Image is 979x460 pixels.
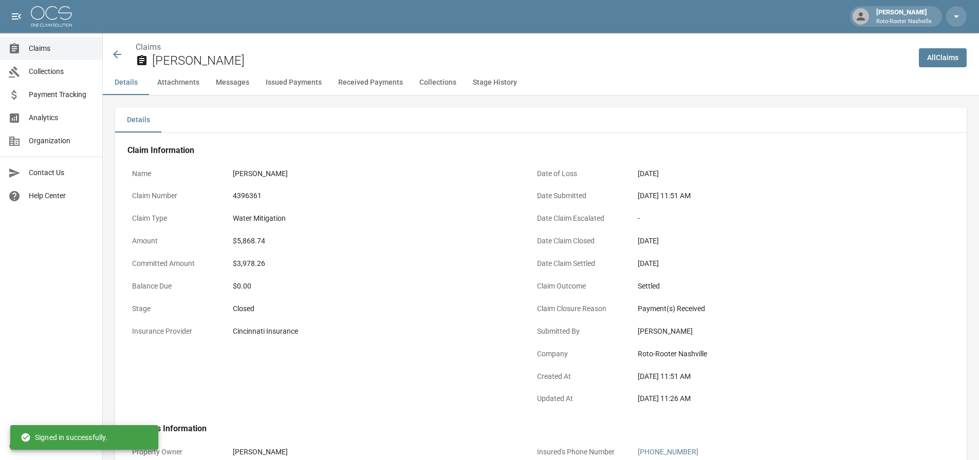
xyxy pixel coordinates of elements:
a: [PHONE_NUMBER] [638,448,698,456]
button: Stage History [465,70,525,95]
p: Date Submitted [532,186,625,206]
p: Updated At [532,389,625,409]
button: Issued Payments [257,70,330,95]
div: Water Mitigation [233,213,515,224]
div: [DATE] 11:51 AM [638,190,920,201]
div: 4396361 [233,190,515,201]
nav: breadcrumb [136,41,911,53]
p: Name [127,164,220,184]
a: AllClaims [919,48,967,67]
span: Help Center [29,190,94,201]
p: Date Claim Settled [532,254,625,274]
button: open drawer [6,6,27,27]
div: $3,978.26 [233,258,515,269]
p: Claim Outcome [532,276,625,296]
h4: Claim Information [127,145,925,156]
p: Claim Number [127,186,220,206]
p: Committed Amount [127,254,220,274]
div: Settled [638,281,920,292]
div: anchor tabs [103,70,979,95]
span: Organization [29,136,94,146]
a: Claims [136,42,161,52]
p: Date Claim Escalated [532,208,625,228]
div: [PERSON_NAME] [233,447,515,457]
div: Signed in successfully. [21,428,107,447]
div: [DATE] 11:26 AM [638,393,920,404]
p: Balance Due [127,276,220,296]
span: Payment Tracking [29,89,94,100]
span: Contact Us [29,167,94,178]
div: [PERSON_NAME] [872,7,936,26]
button: Messages [208,70,257,95]
p: Date of Loss [532,164,625,184]
div: Payment(s) Received [638,303,920,314]
p: Submitted By [532,321,625,341]
button: Collections [411,70,465,95]
p: Amount [127,231,220,251]
p: Roto-Rooter Nashville [876,17,932,26]
p: Claim Closure Reason [532,299,625,319]
span: Analytics [29,112,94,123]
button: Details [103,70,149,95]
div: [PERSON_NAME] [233,168,515,179]
p: Company [532,344,625,364]
div: - [638,213,920,224]
p: Date Claim Closed [532,231,625,251]
span: Collections [29,66,94,77]
p: Created At [532,367,625,387]
div: [DATE] 11:51 AM [638,371,920,382]
div: [DATE] [638,236,920,246]
div: [DATE] [638,168,920,179]
div: [PERSON_NAME] [638,326,920,337]
button: Received Payments [330,70,411,95]
div: Roto-Rooter Nashville [638,349,920,359]
div: Closed [233,303,515,314]
img: ocs-logo-white-transparent.png [31,6,72,27]
button: Attachments [149,70,208,95]
div: details tabs [115,108,967,132]
button: Details [115,108,161,132]
div: Cincinnati Insurance [233,326,515,337]
h4: Insured's Information [127,424,925,434]
p: Insurance Provider [127,321,220,341]
p: Stage [127,299,220,319]
div: © 2025 One Claim Solution [9,441,93,451]
span: Claims [29,43,94,54]
div: [DATE] [638,258,920,269]
div: $5,868.74 [233,236,515,246]
div: $0.00 [233,281,515,292]
p: Claim Type [127,208,220,228]
h2: [PERSON_NAME] [152,53,911,68]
